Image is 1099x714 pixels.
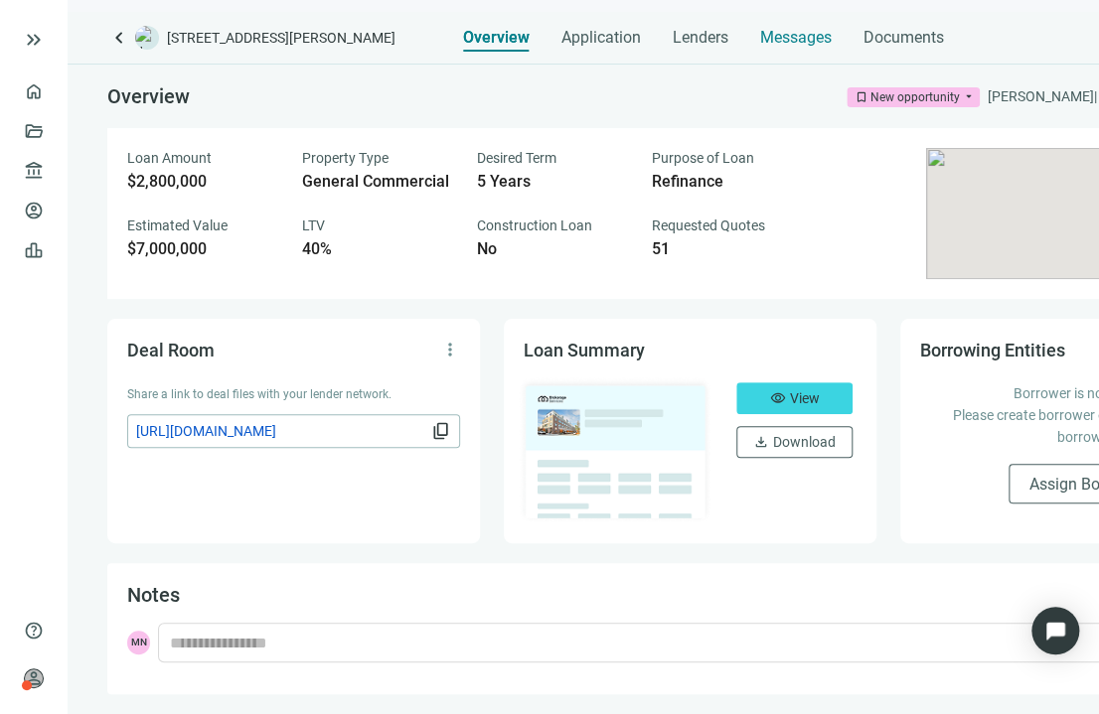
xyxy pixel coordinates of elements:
span: person [24,668,44,688]
span: Application [561,28,641,48]
div: Open Intercom Messenger [1031,607,1079,654]
span: content_copy [431,421,451,441]
span: download [753,434,769,450]
button: keyboard_double_arrow_right [22,28,46,52]
span: Deal Room [127,340,215,360]
span: Messages [760,28,832,47]
img: deal-logo [135,26,159,50]
div: $7,000,000 [127,239,278,259]
div: 51 [652,239,803,259]
div: Refinance [652,172,803,192]
div: [PERSON_NAME] | [988,85,1097,107]
div: No [477,239,628,259]
span: Download [773,434,836,450]
span: [URL][DOMAIN_NAME] [136,420,427,442]
span: Construction Loan [477,217,592,233]
span: Purpose of Loan [652,150,754,166]
div: 40% [302,239,453,259]
div: 5 Years [477,172,628,192]
a: keyboard_arrow_left [107,26,131,50]
span: Overview [107,84,190,108]
div: General Commercial [302,172,453,192]
button: downloadDownload [736,426,853,458]
span: help [24,621,44,641]
span: Loan Amount [127,150,212,166]
span: more_vert [440,340,460,359]
button: visibilityView [736,382,853,414]
span: Overview [463,28,530,48]
span: Requested Quotes [652,217,765,233]
span: View [789,390,819,406]
button: more_vert [434,334,466,365]
span: Desired Term [477,150,556,166]
span: visibility [769,390,785,406]
div: New opportunity [870,87,960,107]
span: bookmark [855,90,868,104]
span: Share a link to deal files with your lender network. [127,387,392,401]
span: LTV [302,217,325,233]
span: Estimated Value [127,217,228,233]
span: Loan Summary [524,340,645,360]
div: $2,800,000 [127,172,278,192]
span: Property Type [302,150,389,166]
span: Lenders [673,28,728,48]
img: dealOverviewImg [518,376,712,523]
span: Documents [863,28,944,48]
span: MN [127,631,150,654]
span: account_balance [24,161,38,181]
span: [STREET_ADDRESS][PERSON_NAME] [167,28,395,48]
span: Notes [127,583,180,607]
span: Borrowing Entities [920,340,1065,360]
